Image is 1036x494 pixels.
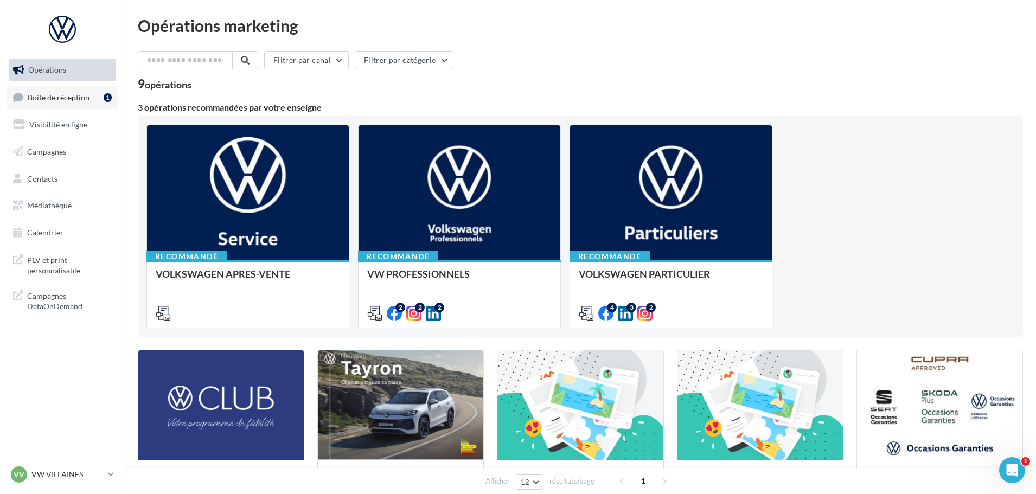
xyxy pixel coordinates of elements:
div: opérations [145,80,191,89]
div: 2 [415,303,425,312]
div: Opérations marketing [138,17,1023,34]
p: VW VILLAINES [31,469,104,480]
span: Médiathèque [27,201,72,210]
a: Opérations [7,59,118,81]
div: 2 [646,303,656,312]
span: VOLKSWAGEN PARTICULIER [579,268,710,280]
iframe: Intercom live chat [999,457,1025,483]
a: VV VW VILLAINES [9,464,116,485]
div: 1 [104,93,112,102]
span: PLV et print personnalisable [27,253,112,276]
span: Boîte de réception [28,92,89,101]
button: Filtrer par canal [264,51,349,69]
div: 3 [626,303,636,312]
span: Campagnes DataOnDemand [27,288,112,312]
div: 9 [138,78,191,90]
button: 12 [516,474,543,490]
div: Recommandé [358,251,438,262]
a: Médiathèque [7,194,118,217]
span: 1 [1021,457,1030,466]
div: 4 [607,303,617,312]
span: 12 [521,478,530,486]
span: résultats/page [549,476,594,486]
a: Boîte de réception1 [7,86,118,109]
span: Campagnes [27,147,66,156]
a: PLV et print personnalisable [7,248,118,280]
a: Calendrier [7,221,118,244]
span: Calendrier [27,228,63,237]
span: Contacts [27,174,57,183]
span: Visibilité en ligne [29,120,87,129]
a: Visibilité en ligne [7,113,118,136]
div: 3 opérations recommandées par votre enseigne [138,103,1023,112]
button: Filtrer par catégorie [355,51,453,69]
a: Campagnes [7,140,118,163]
span: VV [14,469,24,480]
div: Recommandé [146,251,227,262]
span: VW PROFESSIONNELS [367,268,470,280]
div: 2 [395,303,405,312]
span: Opérations [28,65,66,74]
div: Recommandé [570,251,650,262]
span: 1 [635,472,652,490]
div: 2 [434,303,444,312]
a: Contacts [7,168,118,190]
span: Afficher [485,476,510,486]
a: Campagnes DataOnDemand [7,284,118,316]
span: VOLKSWAGEN APRES-VENTE [156,268,290,280]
